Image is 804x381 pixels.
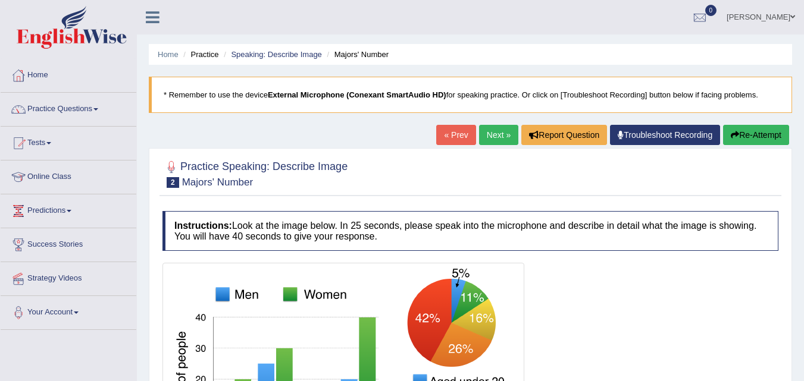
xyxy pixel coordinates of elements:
h4: Look at the image below. In 25 seconds, please speak into the microphone and describe in detail w... [162,211,778,251]
span: 2 [167,177,179,188]
a: Speaking: Describe Image [231,50,321,59]
span: 0 [705,5,717,16]
a: Home [158,50,179,59]
a: Home [1,59,136,89]
button: Report Question [521,125,607,145]
a: Strategy Videos [1,262,136,292]
a: « Prev [436,125,475,145]
button: Re-Attempt [723,125,789,145]
a: Troubleshoot Recording [610,125,720,145]
li: Practice [180,49,218,60]
h2: Practice Speaking: Describe Image [162,158,348,188]
b: Instructions: [174,221,232,231]
a: Practice Questions [1,93,136,122]
a: Next » [479,125,518,145]
a: Your Account [1,296,136,326]
small: Majors' Number [182,177,253,188]
b: External Microphone (Conexant SmartAudio HD) [268,90,446,99]
a: Success Stories [1,228,136,258]
li: Majors' Number [324,49,389,60]
a: Online Class [1,160,136,190]
blockquote: * Remember to use the device for speaking practice. Or click on [Troubleshoot Recording] button b... [149,77,792,113]
a: Tests [1,127,136,156]
a: Predictions [1,194,136,224]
